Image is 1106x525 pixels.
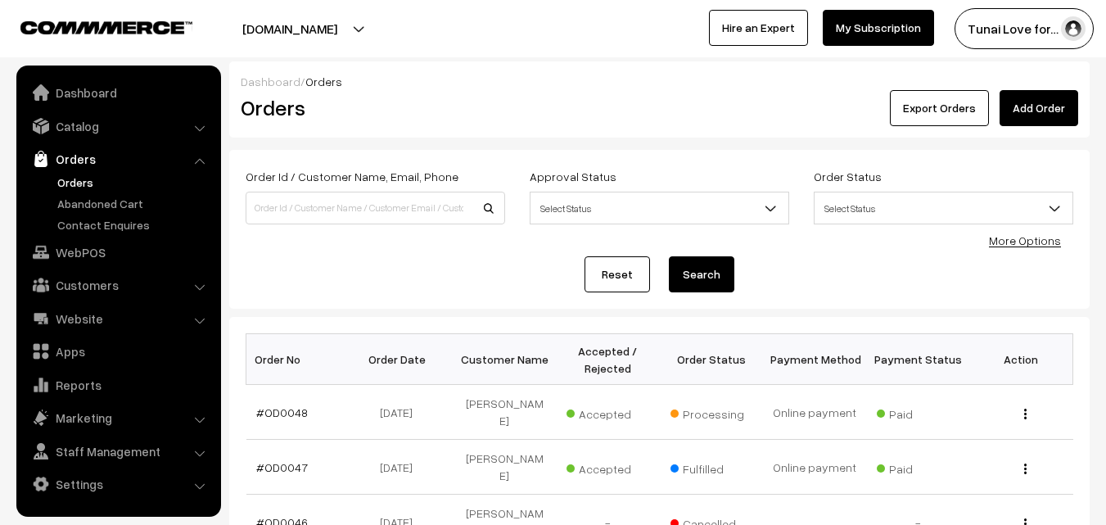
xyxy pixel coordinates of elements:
span: Orders [305,75,342,88]
button: Tunai Love for… [955,8,1094,49]
span: Paid [877,456,959,477]
span: Select Status [530,192,789,224]
h2: Orders [241,95,503,120]
label: Order Id / Customer Name, Email, Phone [246,168,458,185]
a: Orders [53,174,215,191]
a: Dashboard [20,78,215,107]
a: Contact Enquires [53,216,215,233]
span: Processing [670,401,752,423]
a: Settings [20,469,215,499]
a: My Subscription [823,10,934,46]
a: Orders [20,144,215,174]
td: [DATE] [350,385,453,440]
img: user [1061,16,1086,41]
a: Marketing [20,403,215,432]
th: Order No [246,334,350,385]
a: Apps [20,337,215,366]
span: Select Status [530,194,788,223]
a: Reset [585,256,650,292]
button: Export Orders [890,90,989,126]
td: Online payment [763,385,866,440]
span: Select Status [815,194,1072,223]
a: Abandoned Cart [53,195,215,212]
div: / [241,73,1078,90]
th: Order Status [660,334,763,385]
a: COMMMERCE [20,16,164,36]
span: Select Status [814,192,1073,224]
td: [PERSON_NAME] [453,385,556,440]
a: Reports [20,370,215,400]
button: Search [669,256,734,292]
a: Dashboard [241,75,300,88]
img: Menu [1024,464,1027,474]
th: Payment Status [866,334,969,385]
a: #OD0048 [256,405,308,419]
a: WebPOS [20,238,215,267]
td: [DATE] [350,440,453,495]
span: Paid [877,401,959,423]
th: Action [969,334,1072,385]
th: Customer Name [453,334,556,385]
td: [PERSON_NAME] [453,440,556,495]
th: Accepted / Rejected [556,334,659,385]
span: Accepted [567,456,648,477]
img: Menu [1024,409,1027,419]
a: Add Order [1000,90,1078,126]
span: Fulfilled [670,456,752,477]
a: Hire an Expert [709,10,808,46]
td: Online payment [763,440,866,495]
label: Approval Status [530,168,616,185]
a: Catalog [20,111,215,141]
a: Website [20,304,215,333]
th: Order Date [350,334,453,385]
a: Customers [20,270,215,300]
img: COMMMERCE [20,21,192,34]
a: Staff Management [20,437,215,466]
th: Payment Method [763,334,866,385]
a: More Options [989,233,1061,247]
label: Order Status [814,168,882,185]
input: Order Id / Customer Name / Customer Email / Customer Phone [246,192,505,224]
button: [DOMAIN_NAME] [185,8,395,49]
span: Accepted [567,401,648,423]
a: #OD0047 [256,460,308,474]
